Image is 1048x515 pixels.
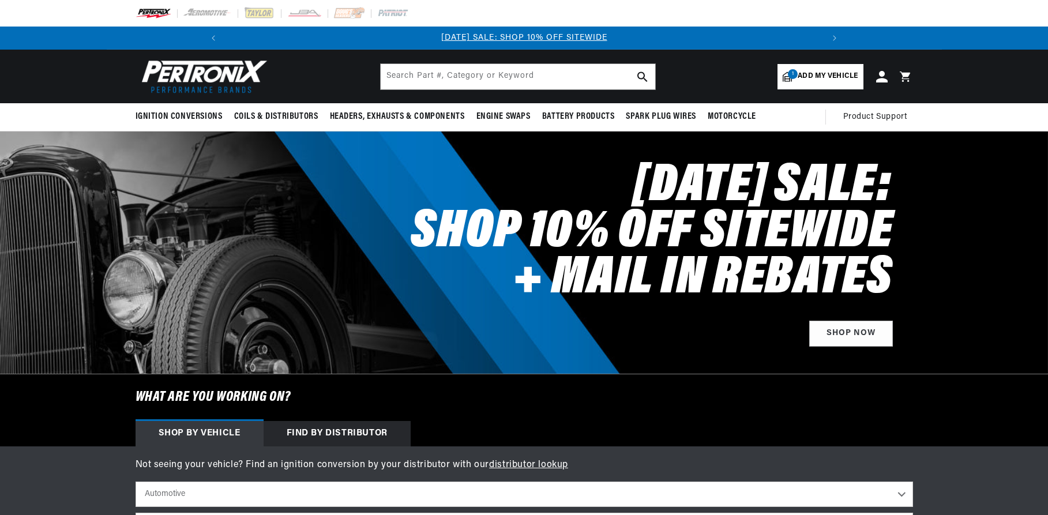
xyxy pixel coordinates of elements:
span: Product Support [843,111,907,123]
a: Shop Now [809,321,893,347]
span: Motorcycle [708,111,756,123]
div: Announcement [225,32,823,44]
summary: Coils & Distributors [228,103,324,130]
span: Battery Products [542,111,615,123]
span: Spark Plug Wires [626,111,696,123]
summary: Engine Swaps [471,103,536,130]
a: distributor lookup [489,460,568,469]
button: search button [630,64,655,89]
a: [DATE] SALE: SHOP 10% OFF SITEWIDE [441,33,607,42]
slideshow-component: Translation missing: en.sections.announcements.announcement_bar [107,27,942,50]
h6: What are you working on? [107,374,942,420]
span: Coils & Distributors [234,111,318,123]
button: Translation missing: en.sections.announcements.next_announcement [823,27,846,50]
summary: Spark Plug Wires [620,103,702,130]
summary: Ignition Conversions [136,103,228,130]
summary: Motorcycle [702,103,762,130]
span: Ignition Conversions [136,111,223,123]
div: 1 of 3 [225,32,823,44]
div: Find by Distributor [264,421,411,446]
input: Search Part #, Category or Keyword [381,64,655,89]
button: Translation missing: en.sections.announcements.previous_announcement [202,27,225,50]
summary: Headers, Exhausts & Components [324,103,471,130]
img: Pertronix [136,57,268,96]
p: Not seeing your vehicle? Find an ignition conversion by your distributor with our [136,458,913,473]
select: Ride Type [136,482,913,507]
summary: Battery Products [536,103,621,130]
span: Add my vehicle [798,71,858,82]
h2: [DATE] SALE: SHOP 10% OFF SITEWIDE + MAIL IN REBATES [400,164,893,302]
span: Headers, Exhausts & Components [330,111,465,123]
a: 1Add my vehicle [777,64,863,89]
span: Engine Swaps [476,111,531,123]
span: 1 [788,69,798,79]
summary: Product Support [843,103,913,131]
div: Shop by vehicle [136,421,264,446]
